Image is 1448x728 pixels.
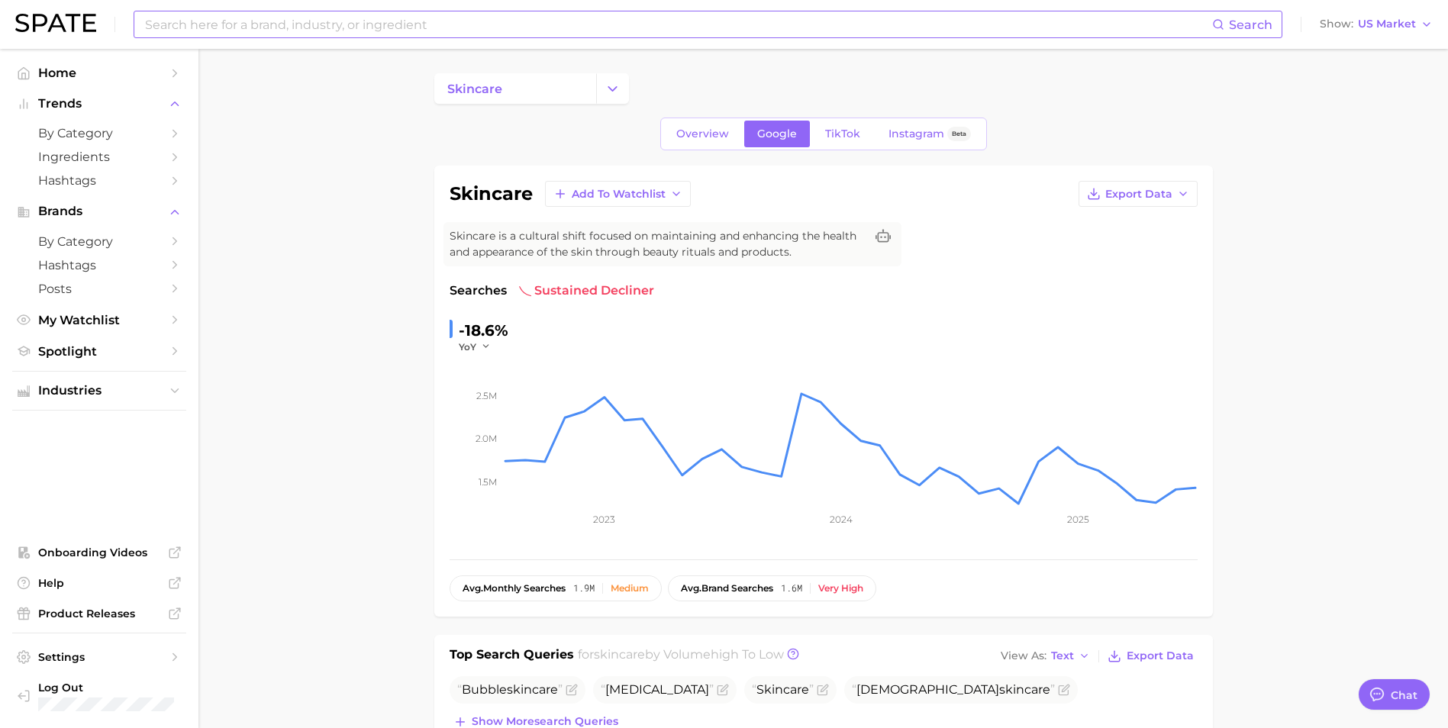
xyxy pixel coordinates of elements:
[12,340,186,363] a: Spotlight
[12,230,186,253] a: by Category
[459,340,476,353] span: YoY
[450,646,574,667] h1: Top Search Queries
[545,181,691,207] button: Add to Watchlist
[1058,684,1070,696] button: Flag as miscategorized or irrelevant
[38,150,160,164] span: Ingredients
[1320,20,1353,28] span: Show
[12,277,186,301] a: Posts
[1104,646,1197,667] button: Export Data
[573,583,595,594] span: 1.9m
[507,682,558,697] span: skincare
[12,92,186,115] button: Trends
[12,200,186,223] button: Brands
[812,121,873,147] a: TikTok
[12,379,186,402] button: Industries
[681,582,701,594] abbr: average
[12,541,186,564] a: Onboarding Videos
[663,121,742,147] a: Overview
[12,676,186,716] a: Log out. Currently logged in with e-mail jek@cosmax.com.
[447,82,502,96] span: skincare
[476,390,497,401] tspan: 2.5m
[12,602,186,625] a: Product Releases
[601,682,714,697] span: [MEDICAL_DATA]
[38,234,160,249] span: by Category
[12,121,186,145] a: by Category
[38,205,160,218] span: Brands
[38,576,160,590] span: Help
[450,575,662,601] button: avg.monthly searches1.9mMedium
[12,169,186,192] a: Hashtags
[999,682,1050,697] span: skincare
[457,682,563,697] span: Bubble
[596,73,629,104] button: Change Category
[1079,181,1198,207] button: Export Data
[38,126,160,140] span: by Category
[38,66,160,80] span: Home
[1105,188,1172,201] span: Export Data
[876,121,984,147] a: InstagramBeta
[818,583,863,594] div: Very high
[463,583,566,594] span: monthly searches
[676,127,729,140] span: Overview
[711,647,784,662] span: high to low
[38,97,160,111] span: Trends
[38,384,160,398] span: Industries
[594,647,645,662] span: skincare
[1127,649,1194,662] span: Export Data
[38,282,160,296] span: Posts
[38,173,160,188] span: Hashtags
[12,253,186,277] a: Hashtags
[15,14,96,32] img: SPATE
[450,185,533,203] h1: skincare
[829,514,852,525] tspan: 2024
[476,433,497,444] tspan: 2.0m
[38,546,160,559] span: Onboarding Videos
[681,583,773,594] span: brand searches
[756,682,809,697] span: Skincare
[450,282,507,300] span: Searches
[593,514,615,525] tspan: 2023
[144,11,1212,37] input: Search here for a brand, industry, or ingredient
[1316,14,1437,34] button: ShowUS Market
[434,73,596,104] a: skincare
[852,682,1055,697] span: [DEMOGRAPHIC_DATA]
[463,582,483,594] abbr: average
[38,344,160,359] span: Spotlight
[668,575,876,601] button: avg.brand searches1.6mVery high
[757,127,797,140] span: Google
[997,646,1095,666] button: View AsText
[825,127,860,140] span: TikTok
[781,583,802,594] span: 1.6m
[459,340,492,353] button: YoY
[1229,18,1272,32] span: Search
[519,285,531,297] img: sustained decliner
[1001,652,1046,660] span: View As
[38,258,160,272] span: Hashtags
[519,282,654,300] span: sustained decliner
[572,188,666,201] span: Add to Watchlist
[611,583,649,594] div: Medium
[1358,20,1416,28] span: US Market
[578,646,784,667] h2: for by Volume
[38,650,160,664] span: Settings
[459,318,508,343] div: -18.6%
[38,681,174,694] span: Log Out
[12,646,186,668] a: Settings
[717,684,729,696] button: Flag as miscategorized or irrelevant
[479,475,497,487] tspan: 1.5m
[566,684,578,696] button: Flag as miscategorized or irrelevant
[817,684,829,696] button: Flag as miscategorized or irrelevant
[12,145,186,169] a: Ingredients
[1066,514,1088,525] tspan: 2025
[12,61,186,85] a: Home
[38,607,160,620] span: Product Releases
[12,572,186,594] a: Help
[450,228,865,260] span: Skincare is a cultural shift focused on maintaining and enhancing the health and appearance of th...
[1051,652,1074,660] span: Text
[744,121,810,147] a: Google
[888,127,944,140] span: Instagram
[38,313,160,327] span: My Watchlist
[12,308,186,332] a: My Watchlist
[952,127,966,140] span: Beta
[472,715,618,728] span: Show more search queries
